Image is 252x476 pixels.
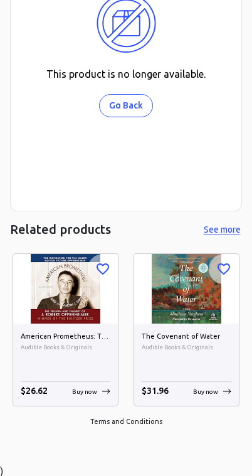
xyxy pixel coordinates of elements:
a: Terms and Conditions [90,418,162,425]
img: The Covenant of Water image [134,254,239,324]
p: This product is no longer available. [46,66,206,82]
h6: American Prometheus: The Triumph and Tragedy of J. [PERSON_NAME] [21,331,110,342]
h6: The Covenant of Water [142,331,231,342]
button: Go Back [99,94,153,117]
p: Buy now [193,387,218,396]
h5: Related products [10,221,111,238]
span: $ 26.62 [21,386,48,396]
span: Audible Books & Originals [21,342,110,352]
img: American Prometheus: The Triumph and Tragedy of J. Robert Oppenheimer image [13,254,118,324]
button: See more [202,222,242,238]
p: Buy now [72,387,97,396]
span: $ 31.96 [142,386,169,396]
span: Audible Books & Originals [142,342,231,352]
